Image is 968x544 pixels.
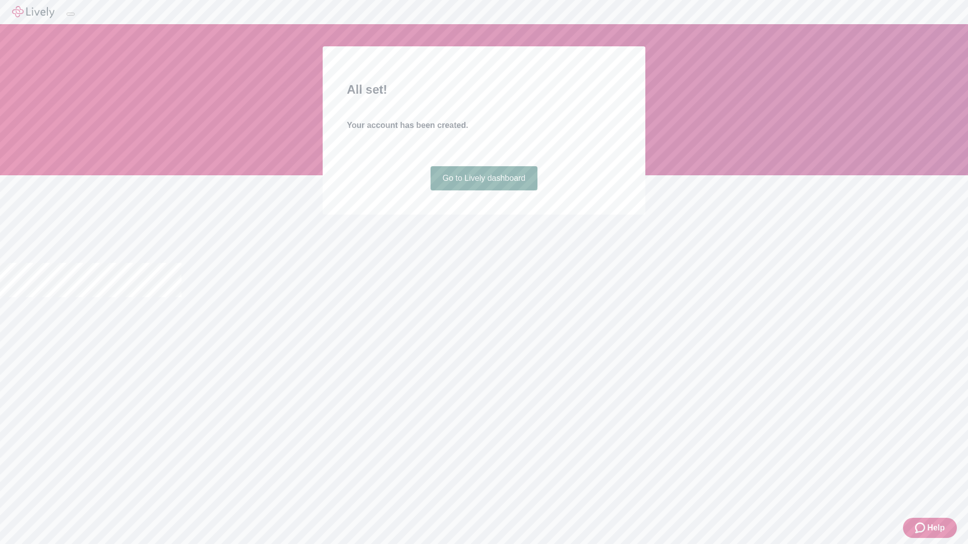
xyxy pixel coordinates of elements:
[927,522,945,534] span: Help
[431,166,538,190] a: Go to Lively dashboard
[12,6,54,18] img: Lively
[347,119,621,131] h4: Your account has been created.
[347,81,621,99] h2: All set!
[67,13,75,16] button: Log out
[903,518,957,538] button: Zendesk support iconHelp
[915,522,927,534] svg: Zendesk support icon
